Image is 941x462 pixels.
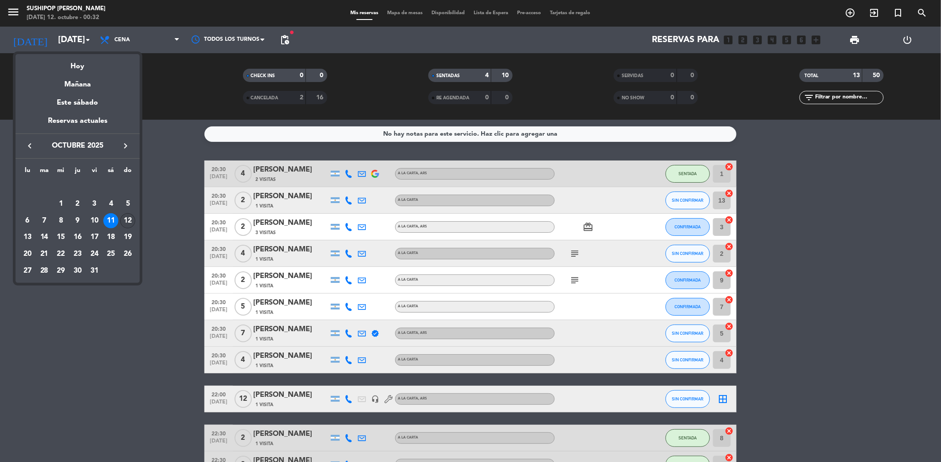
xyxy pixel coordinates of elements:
div: 30 [70,263,85,278]
td: 20 de octubre de 2025 [19,246,36,262]
td: 7 de octubre de 2025 [36,212,53,229]
td: 19 de octubre de 2025 [119,229,136,246]
div: 4 [103,196,118,211]
div: 31 [87,263,102,278]
div: 22 [53,247,68,262]
div: 24 [87,247,102,262]
div: 5 [120,196,135,211]
div: 19 [120,230,135,245]
div: 29 [53,263,68,278]
td: 25 de octubre de 2025 [103,246,120,262]
td: 23 de octubre de 2025 [69,246,86,262]
th: lunes [19,165,36,179]
td: 31 de octubre de 2025 [86,262,103,279]
div: 20 [20,247,35,262]
div: 8 [53,213,68,228]
td: 9 de octubre de 2025 [69,212,86,229]
th: miércoles [52,165,69,179]
th: martes [36,165,53,179]
div: 17 [87,230,102,245]
td: 27 de octubre de 2025 [19,262,36,279]
div: 13 [20,230,35,245]
div: Mañana [16,72,140,90]
div: 23 [70,247,85,262]
td: 15 de octubre de 2025 [52,229,69,246]
div: 7 [37,213,52,228]
td: 22 de octubre de 2025 [52,246,69,262]
td: 11 de octubre de 2025 [103,212,120,229]
td: 8 de octubre de 2025 [52,212,69,229]
div: 2 [70,196,85,211]
div: Este sábado [16,90,140,115]
div: 25 [103,247,118,262]
td: 4 de octubre de 2025 [103,196,120,212]
div: 18 [103,230,118,245]
td: 29 de octubre de 2025 [52,262,69,279]
div: 15 [53,230,68,245]
td: 2 de octubre de 2025 [69,196,86,212]
td: 26 de octubre de 2025 [119,246,136,262]
td: OCT. [19,179,136,196]
td: 5 de octubre de 2025 [119,196,136,212]
td: 1 de octubre de 2025 [52,196,69,212]
td: 28 de octubre de 2025 [36,262,53,279]
td: 16 de octubre de 2025 [69,229,86,246]
div: 27 [20,263,35,278]
td: 18 de octubre de 2025 [103,229,120,246]
td: 10 de octubre de 2025 [86,212,103,229]
button: keyboard_arrow_left [22,140,38,152]
td: 30 de octubre de 2025 [69,262,86,279]
div: 28 [37,263,52,278]
button: keyboard_arrow_right [118,140,133,152]
td: 13 de octubre de 2025 [19,229,36,246]
th: sábado [103,165,120,179]
div: 16 [70,230,85,245]
div: Hoy [16,54,140,72]
th: jueves [69,165,86,179]
td: 6 de octubre de 2025 [19,212,36,229]
i: keyboard_arrow_right [120,141,131,151]
div: 1 [53,196,68,211]
div: 3 [87,196,102,211]
td: 14 de octubre de 2025 [36,229,53,246]
div: 14 [37,230,52,245]
div: 12 [120,213,135,228]
div: Reservas actuales [16,115,140,133]
td: 24 de octubre de 2025 [86,246,103,262]
div: 21 [37,247,52,262]
th: viernes [86,165,103,179]
th: domingo [119,165,136,179]
td: 12 de octubre de 2025 [119,212,136,229]
td: 21 de octubre de 2025 [36,246,53,262]
div: 10 [87,213,102,228]
i: keyboard_arrow_left [24,141,35,151]
td: 17 de octubre de 2025 [86,229,103,246]
div: 6 [20,213,35,228]
td: 3 de octubre de 2025 [86,196,103,212]
div: 26 [120,247,135,262]
div: 11 [103,213,118,228]
div: 9 [70,213,85,228]
span: octubre 2025 [38,140,118,152]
